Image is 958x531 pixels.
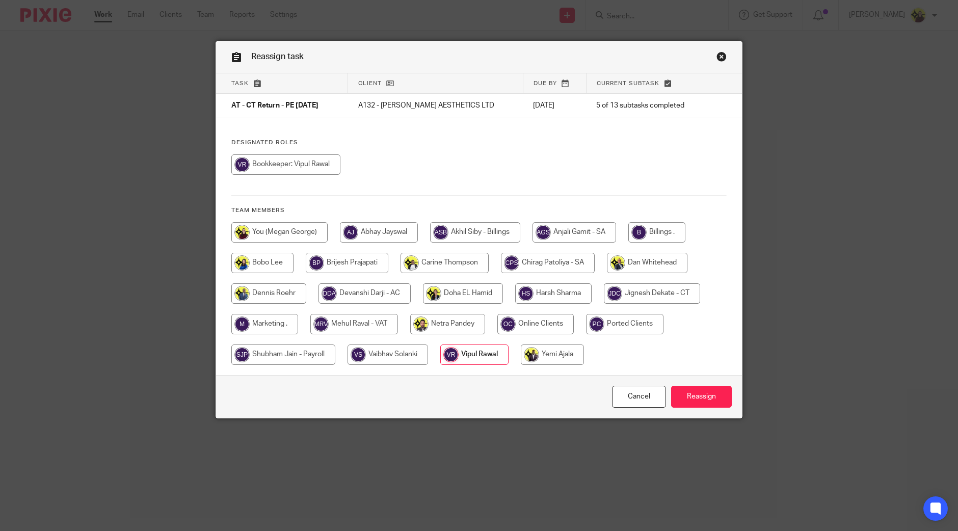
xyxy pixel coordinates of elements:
[534,81,557,86] span: Due by
[231,81,249,86] span: Task
[533,100,576,111] p: [DATE]
[612,386,666,408] a: Close this dialog window
[231,206,727,215] h4: Team members
[251,52,304,61] span: Reassign task
[358,100,513,111] p: A132 - [PERSON_NAME] AESTHETICS LTD
[358,81,382,86] span: Client
[671,386,732,408] input: Reassign
[716,51,727,65] a: Close this dialog window
[231,102,318,110] span: AT - CT Return - PE [DATE]
[586,94,707,118] td: 5 of 13 subtasks completed
[597,81,659,86] span: Current subtask
[231,139,727,147] h4: Designated Roles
